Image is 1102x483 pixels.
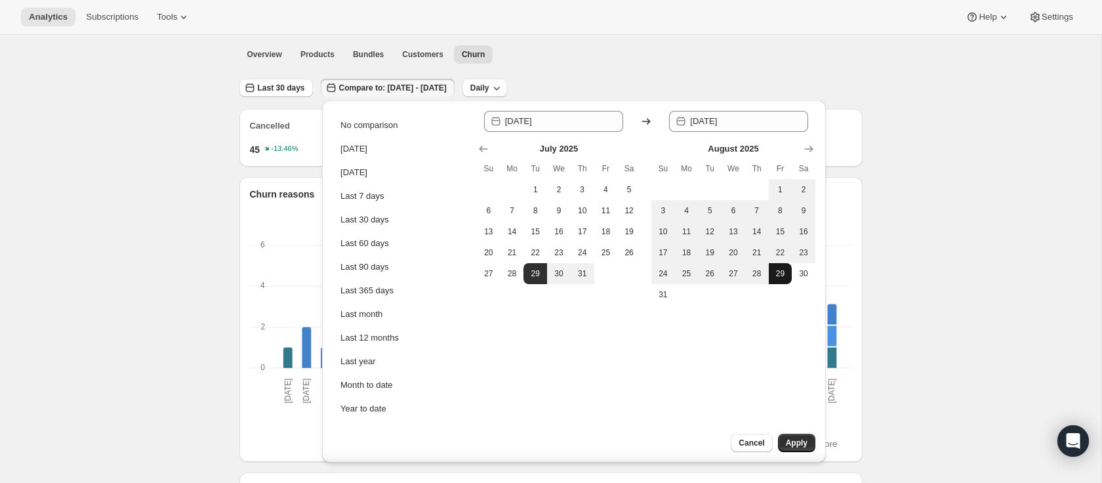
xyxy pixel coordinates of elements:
span: 28 [506,268,519,279]
span: Subscriptions [86,12,138,22]
th: Tuesday [698,158,722,179]
rect: Admin cancelled-9 0 [283,225,292,226]
span: 15 [529,226,542,237]
span: 4 [600,184,613,195]
span: 18 [680,247,693,258]
span: 17 [576,226,589,237]
button: Friday August 1 2025 [769,179,792,200]
span: 1 [529,184,542,195]
button: Sunday August 31 2025 [651,284,675,305]
span: Daily [470,83,489,93]
button: Sunday July 20 2025 [477,242,500,263]
span: 2 [552,184,565,195]
span: Compare to: [DATE] - [DATE] [339,83,447,93]
button: Monday August 25 2025 [675,263,699,284]
button: Saturday August 16 2025 [792,221,815,242]
span: 2 [797,184,810,195]
span: 22 [529,247,542,258]
th: Wednesday [722,158,745,179]
button: Tools [149,8,198,26]
button: Wednesday August 6 2025 [722,200,745,221]
span: 15 [774,226,787,237]
button: Analytics [21,8,75,26]
span: 18 [600,226,613,237]
button: Tuesday August 12 2025 [698,221,722,242]
th: Friday [594,158,618,179]
button: Monday August 4 2025 [675,200,699,221]
button: Tuesday August 5 2025 [698,200,722,221]
span: 14 [750,226,764,237]
button: Sunday July 13 2025 [477,221,500,242]
span: 23 [552,247,565,258]
div: Last 30 days [340,213,389,226]
text: [DATE] [302,379,311,404]
button: Last 30 days [239,79,313,97]
rect: Have too much-1 1 [827,325,836,347]
button: Month to date [337,375,468,396]
span: 27 [482,268,495,279]
rect: Customer cancelled-0 1 [827,348,836,369]
button: Friday August 8 2025 [769,200,792,221]
button: Thursday August 7 2025 [745,200,769,221]
span: 16 [552,226,565,237]
button: Compare to: [DATE] - [DATE] [321,79,455,97]
button: Year to date [337,398,468,419]
span: Su [657,163,670,174]
span: 26 [703,268,716,279]
g: 2025-08-13: Customer cancelled 0,Have too much 0,Moving to a new place 0,Switching to a competito... [297,225,316,369]
button: Start of range Tuesday July 29 2025 [523,263,547,284]
button: Friday July 25 2025 [594,242,618,263]
button: Saturday August 9 2025 [792,200,815,221]
div: Year to date [340,402,386,415]
span: 22 [774,247,787,258]
text: [DATE] [827,379,836,404]
span: 8 [529,205,542,216]
button: Wednesday August 13 2025 [722,221,745,242]
text: -13.46% [272,145,298,153]
th: Thursday [745,158,769,179]
button: Last 30 days [337,209,468,230]
span: 5 [703,205,716,216]
g: 2025-09-10: Customer cancelled 1,Have too much 1,Moving to a new place 0,Switching to a competito... [823,225,842,369]
button: Monday August 11 2025 [675,221,699,242]
span: 19 [703,247,716,258]
span: Th [750,163,764,174]
span: Products [300,49,335,60]
div: Last 7 days [340,190,384,203]
span: Th [576,163,589,174]
span: We [552,163,565,174]
button: Help [958,8,1017,26]
span: Fr [600,163,613,174]
span: 28 [750,268,764,279]
span: 30 [797,268,810,279]
button: Thursday July 17 2025 [571,221,594,242]
button: Last 90 days [337,257,468,278]
span: Sa [622,163,636,174]
button: Last 365 days [337,280,468,301]
button: Wednesday July 9 2025 [547,200,571,221]
button: [DATE] [337,138,468,159]
span: 1 [774,184,787,195]
span: 13 [482,226,495,237]
div: [DATE] [340,166,367,179]
button: Friday July 4 2025 [594,179,618,200]
rect: Other-8 2 [302,327,311,369]
button: Sunday August 24 2025 [651,263,675,284]
span: 17 [657,247,670,258]
button: Friday August 22 2025 [769,242,792,263]
button: Thursday July 31 2025 [571,263,594,284]
button: Tuesday July 1 2025 [523,179,547,200]
span: 23 [797,247,810,258]
span: Bundles [353,49,384,60]
button: Last 12 months [337,327,468,348]
g: 2025-08-14: Customer cancelled 0,Have too much 0,Moving to a new place 0,Switching to a competito... [316,225,335,369]
p: Cancelled [250,119,390,133]
button: Saturday July 12 2025 [617,200,641,221]
button: Wednesday July 23 2025 [547,242,571,263]
button: Sunday August 17 2025 [651,242,675,263]
button: Cancel [731,434,772,452]
text: 6 [260,240,265,249]
span: 13 [727,226,740,237]
span: 7 [750,205,764,216]
button: Thursday August 28 2025 [745,263,769,284]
